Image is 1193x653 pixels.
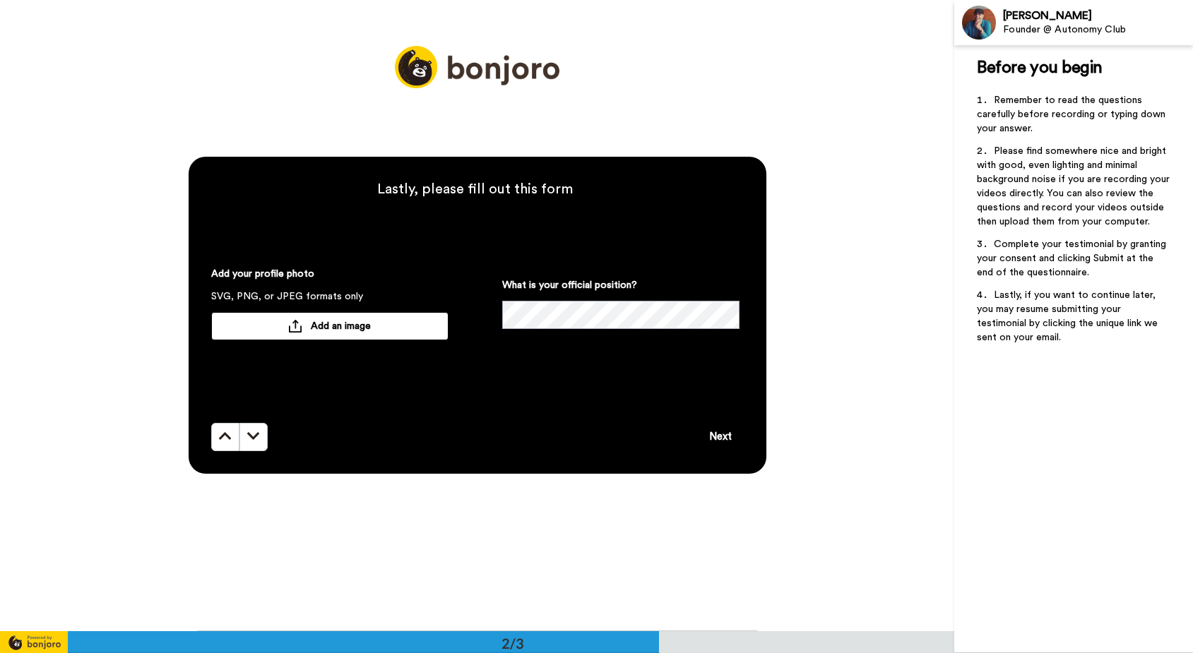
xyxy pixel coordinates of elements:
button: Next [697,423,744,451]
div: Founder @ Autonomy Club [1003,24,1192,36]
span: Lastly, if you want to continue later, you may resume submitting your testimonial by clicking the... [977,290,1161,342]
span: Before you begin [977,59,1102,76]
span: Add your profile photo [211,267,314,289]
span: SVG, PNG, or JPEG formats only [211,289,363,312]
button: Add an image [211,312,449,340]
span: Lastly, please fill out this form [211,179,740,199]
div: [PERSON_NAME] [1003,9,1192,23]
span: Complete your testimonial by granting your consent and clicking Submit at the end of the question... [977,239,1169,277]
div: 2/3 [479,633,547,653]
span: Please find somewhere nice and bright with good, even lighting and minimal background noise if yo... [977,146,1173,227]
img: Profile Image [962,6,996,40]
span: Add an image [311,319,371,333]
span: What is your official position? [502,278,637,301]
span: Remember to read the questions carefully before recording or typing down your answer. [977,95,1168,133]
